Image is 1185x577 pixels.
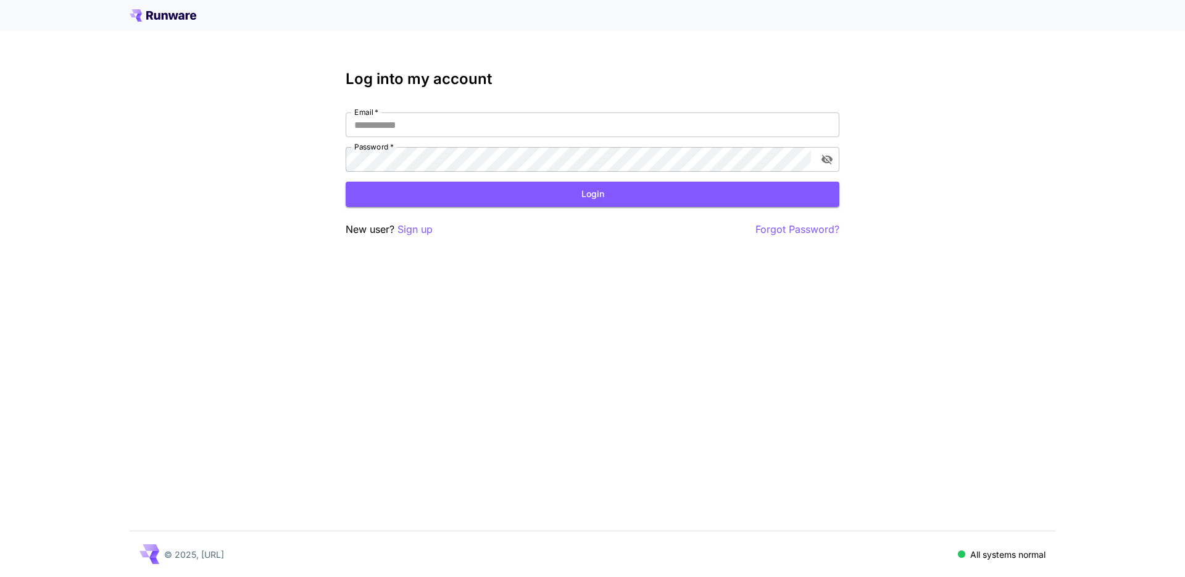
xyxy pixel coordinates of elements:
button: Login [346,182,839,207]
button: toggle password visibility [816,148,838,171]
h3: Log into my account [346,70,839,88]
p: New user? [346,222,433,237]
button: Sign up [397,222,433,237]
button: Forgot Password? [755,222,839,237]
label: Password [354,141,394,152]
label: Email [354,107,378,117]
p: © 2025, [URL] [164,548,224,561]
p: All systems normal [970,548,1046,561]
